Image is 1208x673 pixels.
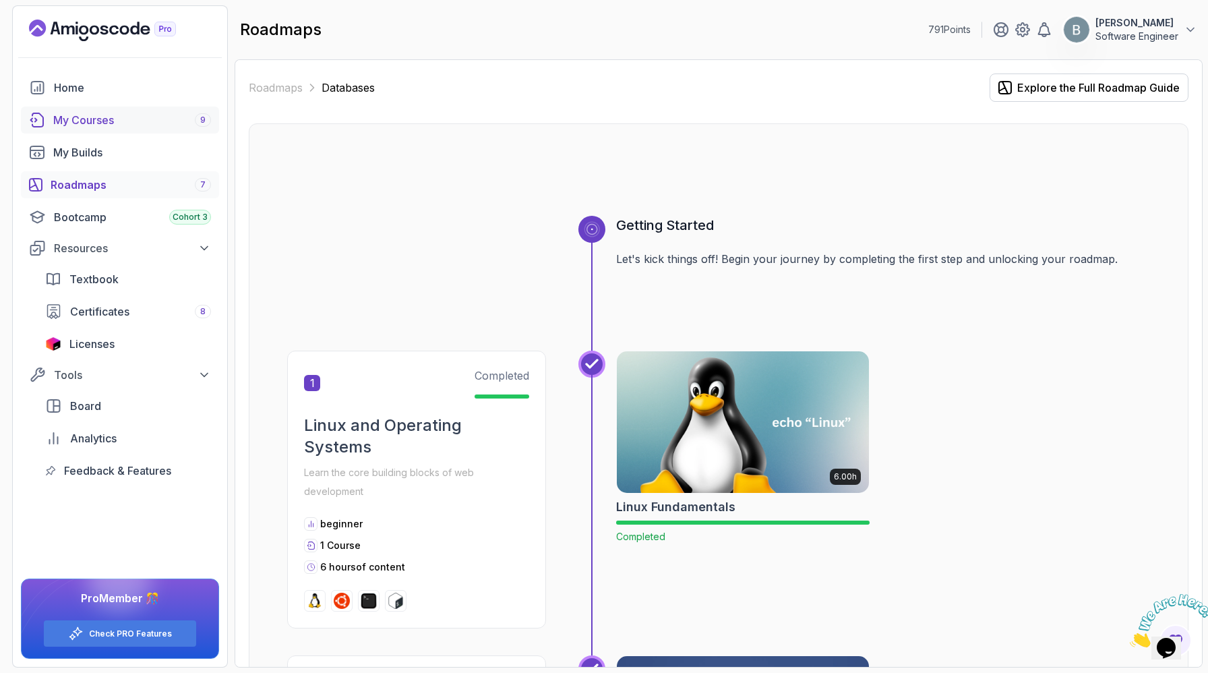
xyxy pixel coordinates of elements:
p: beginner [320,517,363,531]
span: 8 [200,306,206,317]
div: My Builds [53,144,211,160]
a: builds [21,139,219,166]
div: Explore the Full Roadmap Guide [1017,80,1180,96]
span: Certificates [70,303,129,320]
button: Resources [21,236,219,260]
p: Databases [322,80,375,96]
a: home [21,74,219,101]
h2: Linux and Operating Systems [304,415,529,458]
a: Linux Fundamentals card6.00hLinux FundamentalsCompleted [616,351,870,544]
a: textbook [37,266,219,293]
img: terminal logo [361,593,377,609]
span: Textbook [69,271,119,287]
div: My Courses [53,112,211,128]
a: courses [21,107,219,134]
p: 6.00h [834,471,857,482]
span: Analytics [70,430,117,446]
p: 791 Points [928,23,971,36]
span: Licenses [69,336,115,352]
span: 1 [304,375,320,391]
a: Roadmaps [249,80,303,96]
span: 1 Course [320,539,361,551]
p: Learn the core building blocks of web development [304,463,529,501]
h3: Getting Started [616,216,1150,235]
h2: roadmaps [240,19,322,40]
a: feedback [37,457,219,484]
span: Cohort 3 [173,212,208,223]
span: 7 [200,179,206,190]
a: bootcamp [21,204,219,231]
p: Software Engineer [1095,30,1178,43]
div: Tools [54,367,211,383]
a: board [37,392,219,419]
img: bash logo [388,593,404,609]
button: Tools [21,363,219,387]
div: Roadmaps [51,177,211,193]
a: licenses [37,330,219,357]
img: ubuntu logo [334,593,350,609]
div: Bootcamp [54,209,211,225]
button: user profile image[PERSON_NAME]Software Engineer [1063,16,1197,43]
h2: Linux Fundamentals [616,498,735,517]
a: certificates [37,298,219,325]
a: roadmaps [21,171,219,198]
p: 6 hours of content [320,560,405,574]
img: Chat attention grabber [5,5,89,59]
span: 9 [200,115,206,125]
iframe: chat widget [1124,589,1208,653]
a: Landing page [29,20,207,41]
img: user profile image [1064,17,1089,42]
span: Completed [616,531,665,542]
a: analytics [37,425,219,452]
img: linux logo [307,593,323,609]
button: Explore the Full Roadmap Guide [990,74,1188,102]
div: Home [54,80,211,96]
span: Board [70,398,101,414]
span: Completed [475,369,529,382]
p: Let's kick things off! Begin your journey by completing the first step and unlocking your roadmap. [616,251,1150,267]
img: jetbrains icon [45,337,61,351]
img: Linux Fundamentals card [617,351,869,493]
p: [PERSON_NAME] [1095,16,1178,30]
div: Resources [54,240,211,256]
span: Feedback & Features [64,463,171,479]
button: Check PRO Features [43,620,197,647]
a: Check PRO Features [89,628,172,639]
